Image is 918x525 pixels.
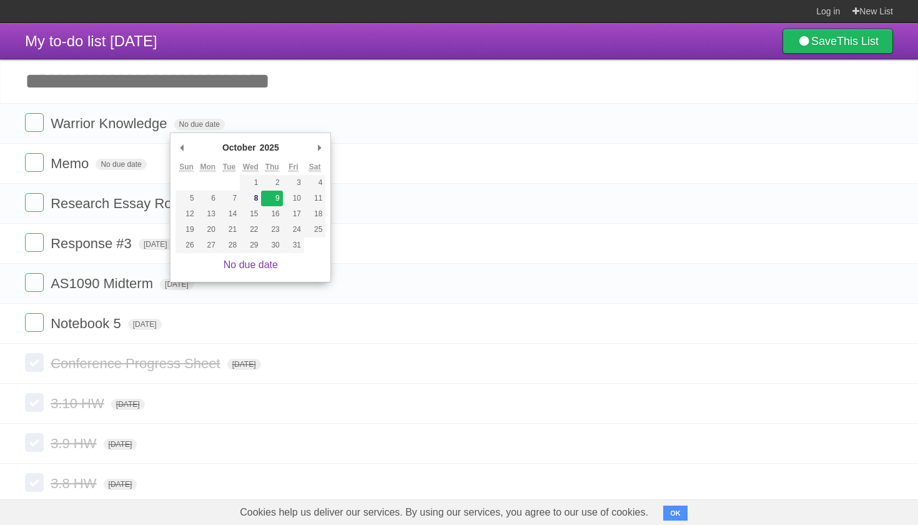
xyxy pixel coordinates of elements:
[51,116,170,131] span: Warrior Knowledge
[283,222,304,237] button: 24
[304,191,325,206] button: 11
[51,276,156,291] span: AS1090 Midterm
[175,138,188,157] button: Previous Month
[837,35,879,47] b: This List
[174,119,225,130] span: No due date
[240,237,261,253] button: 29
[227,500,661,525] span: Cookies help us deliver our services. By using our services, you agree to our use of cookies.
[51,436,99,451] span: 3.9 HW
[175,237,197,253] button: 26
[283,237,304,253] button: 31
[139,239,172,250] span: [DATE]
[25,233,44,252] label: Done
[227,359,261,370] span: [DATE]
[309,162,321,172] abbr: Saturday
[51,396,107,411] span: 3.10 HW
[128,319,162,330] span: [DATE]
[265,162,279,172] abbr: Thursday
[25,32,157,49] span: My to-do list [DATE]
[283,191,304,206] button: 10
[51,356,224,371] span: Conference Progress Sheet
[200,162,215,172] abbr: Monday
[197,206,219,222] button: 13
[197,222,219,237] button: 20
[51,156,92,171] span: Memo
[243,162,259,172] abbr: Wednesday
[219,237,240,253] button: 28
[261,175,282,191] button: 2
[25,313,44,332] label: Done
[240,191,261,206] button: 8
[219,191,240,206] button: 7
[220,138,258,157] div: October
[175,191,197,206] button: 5
[25,433,44,452] label: Done
[104,479,137,490] span: [DATE]
[313,138,325,157] button: Next Month
[219,206,240,222] button: 14
[111,399,145,410] span: [DATE]
[96,159,146,170] span: No due date
[25,193,44,212] label: Done
[261,206,282,222] button: 16
[197,237,219,253] button: 27
[782,29,893,54] a: SaveThis List
[240,206,261,222] button: 15
[304,175,325,191] button: 4
[261,237,282,253] button: 30
[240,175,261,191] button: 1
[25,153,44,172] label: Done
[25,113,44,132] label: Done
[51,476,99,491] span: 3.8 HW
[25,353,44,372] label: Done
[197,191,219,206] button: 6
[304,222,325,237] button: 25
[51,196,232,211] span: Research Essay Rough Draft
[25,273,44,292] label: Done
[289,162,298,172] abbr: Friday
[283,175,304,191] button: 3
[179,162,194,172] abbr: Sunday
[175,206,197,222] button: 12
[25,393,44,412] label: Done
[261,191,282,206] button: 9
[224,259,278,270] a: No due date
[104,439,137,450] span: [DATE]
[51,236,135,251] span: Response #3
[240,222,261,237] button: 22
[663,506,688,521] button: OK
[261,222,282,237] button: 23
[51,316,124,331] span: Notebook 5
[25,473,44,492] label: Done
[283,206,304,222] button: 17
[223,162,235,172] abbr: Tuesday
[160,279,194,290] span: [DATE]
[304,206,325,222] button: 18
[258,138,281,157] div: 2025
[219,222,240,237] button: 21
[175,222,197,237] button: 19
